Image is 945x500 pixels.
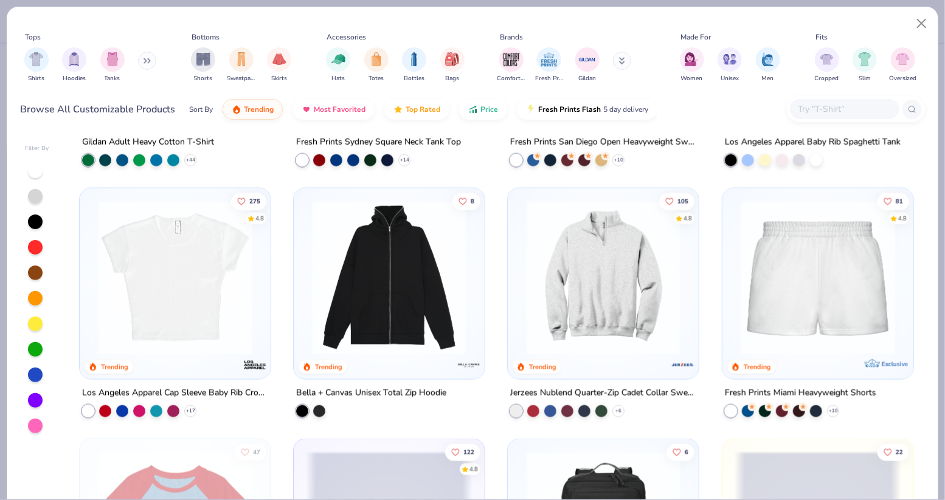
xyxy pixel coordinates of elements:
img: trending.gif [232,104,241,114]
button: Like [235,443,266,461]
button: filter button [718,47,742,83]
img: b1a53f37-890a-4b9a-8962-a1b7c70e022e [306,200,472,355]
img: Hoodies Image [67,52,81,66]
div: Los Angeles Apparel Baby Rib Spaghetti Tank [725,135,901,150]
div: Fresh Prints San Diego Open Heavyweight Sweatpants [510,135,696,150]
span: 22 [895,449,902,455]
img: Sweatpants Image [235,52,248,66]
span: + 10 [614,157,623,164]
button: filter button [191,47,215,83]
span: Slim [859,74,871,83]
button: filter button [853,47,877,83]
img: f2b333be-1c19-4d0f-b003-dae84be201f4 [258,200,425,355]
img: Totes Image [370,52,383,66]
img: ff4ddab5-f3f6-4a83-b930-260fe1a46572 [520,200,687,355]
img: af8dff09-eddf-408b-b5dc-51145765dcf2 [735,200,901,355]
button: filter button [756,47,780,83]
div: Los Angeles Apparel Cap Sleeve Baby Rib Crop Top [82,386,268,401]
button: Top Rated [384,99,449,120]
img: b0603986-75a5-419a-97bc-283c66fe3a23 [92,200,258,355]
span: Hats [331,74,345,83]
span: Trending [244,104,274,114]
span: Bottles [404,74,424,83]
div: filter for Men [756,47,780,83]
div: filter for Hats [326,47,350,83]
button: filter button [267,47,291,83]
button: Most Favorited [292,99,375,120]
span: Comfort Colors [497,74,525,83]
span: Top Rated [406,104,440,114]
button: filter button [535,47,563,83]
img: Shirts Image [29,52,43,66]
div: Bella + Canvas Unisex Total Zip Hoodie [296,386,446,401]
img: Skirts Image [272,52,286,66]
img: Bottles Image [407,52,421,66]
div: filter for Tanks [100,47,125,83]
div: filter for Hoodies [62,47,86,83]
input: Try "T-Shirt" [797,102,891,116]
div: Brands [500,32,523,43]
span: + 10 [828,408,837,415]
div: Jerzees Nublend Quarter-Zip Cadet Collar Sweatshirt [510,386,696,401]
div: filter for Bottles [402,47,426,83]
div: Gildan Adult Heavy Cotton T-Shirt [82,135,214,150]
span: Oversized [889,74,916,83]
img: Cropped Image [820,52,834,66]
button: filter button [227,47,255,83]
button: filter button [680,47,704,83]
span: Fresh Prints Flash [538,104,601,114]
span: 81 [895,198,902,204]
button: Price [459,99,507,120]
button: Fresh Prints Flash5 day delivery [517,99,657,120]
div: Bottoms [192,32,220,43]
div: filter for Oversized [889,47,916,83]
div: Filter By [25,144,49,153]
span: Sweatpants [227,74,255,83]
button: Close [910,12,933,35]
img: Gildan Image [578,50,597,69]
div: filter for Unisex [718,47,742,83]
img: Bags Image [445,52,459,66]
img: Hats Image [331,52,345,66]
div: 4.8 [898,214,906,223]
img: Women Image [685,52,699,66]
div: Accessories [327,32,367,43]
button: filter button [575,47,600,83]
span: Bags [445,74,459,83]
span: + 44 [185,157,195,164]
span: Totes [369,74,384,83]
div: filter for Women [680,47,704,83]
span: 105 [677,198,688,204]
img: Fresh Prints Image [540,50,558,69]
span: Fresh Prints [535,74,563,83]
div: filter for Totes [364,47,389,83]
span: 8 [471,198,474,204]
div: Tops [25,32,41,43]
button: Like [666,443,694,461]
span: Exclusive [882,360,908,368]
div: Fresh Prints Sydney Square Neck Tank Top [296,135,461,150]
span: Tanks [105,74,120,83]
button: Like [659,193,694,210]
span: + 14 [400,157,409,164]
span: Cropped [815,74,839,83]
button: filter button [440,47,465,83]
button: Trending [223,99,283,120]
span: 47 [253,449,260,455]
div: filter for Cropped [815,47,839,83]
button: filter button [24,47,49,83]
div: filter for Fresh Prints [535,47,563,83]
span: 5 day delivery [603,103,648,117]
button: filter button [100,47,125,83]
span: Gildan [578,74,596,83]
span: + 17 [185,408,195,415]
span: 275 [249,198,260,204]
span: Men [762,74,774,83]
span: Women [681,74,703,83]
button: Like [877,443,909,461]
button: filter button [62,47,86,83]
button: Like [231,193,266,210]
span: Shirts [28,74,44,83]
button: Like [452,193,480,210]
div: 4.8 [469,465,478,474]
